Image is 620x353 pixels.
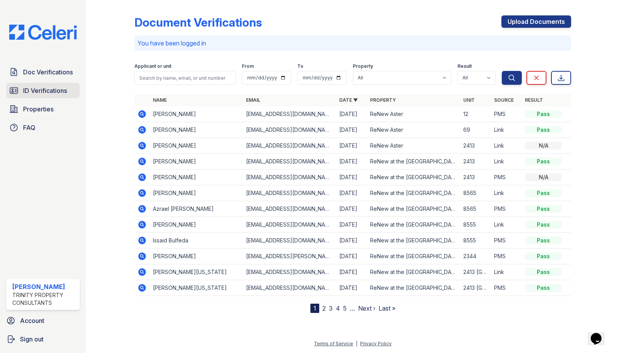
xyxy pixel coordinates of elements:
[243,217,336,233] td: [EMAIL_ADDRESS][DOMAIN_NAME]
[23,123,35,132] span: FAQ
[367,264,460,280] td: ReNew at the [GEOGRAPHIC_DATA]
[379,304,395,312] a: Last »
[525,126,562,134] div: Pass
[367,122,460,138] td: ReNew Aster
[460,217,491,233] td: 8555
[460,249,491,264] td: 2344
[525,97,543,103] a: Result
[460,280,491,296] td: 2413 [GEOGRAPHIC_DATA]
[243,138,336,154] td: [EMAIL_ADDRESS][DOMAIN_NAME]
[243,170,336,185] td: [EMAIL_ADDRESS][DOMAIN_NAME]
[367,154,460,170] td: ReNew at the [GEOGRAPHIC_DATA]
[23,86,67,95] span: ID Verifications
[525,221,562,229] div: Pass
[6,83,80,98] a: ID Verifications
[243,106,336,122] td: [EMAIL_ADDRESS][DOMAIN_NAME]
[525,142,562,150] div: N/A
[3,331,83,347] a: Sign out
[246,97,260,103] a: Email
[525,237,562,244] div: Pass
[367,280,460,296] td: ReNew at the [GEOGRAPHIC_DATA]
[329,304,333,312] a: 3
[150,122,243,138] td: [PERSON_NAME]
[336,233,367,249] td: [DATE]
[491,122,522,138] td: Link
[460,170,491,185] td: 2413
[150,233,243,249] td: Issaid Bulfeda
[525,189,562,197] div: Pass
[460,122,491,138] td: 69
[243,201,336,217] td: [EMAIL_ADDRESS][DOMAIN_NAME]
[150,154,243,170] td: [PERSON_NAME]
[6,101,80,117] a: Properties
[150,185,243,201] td: [PERSON_NAME]
[494,97,514,103] a: Source
[457,63,472,69] label: Result
[134,71,236,85] input: Search by name, email, or unit number
[460,185,491,201] td: 8565
[150,138,243,154] td: [PERSON_NAME]
[367,217,460,233] td: ReNew at the [GEOGRAPHIC_DATA]
[491,154,522,170] td: Link
[243,264,336,280] td: [EMAIL_ADDRESS][DOMAIN_NAME]
[491,280,522,296] td: PMS
[6,120,80,135] a: FAQ
[134,15,262,29] div: Document Verifications
[460,264,491,280] td: 2413 [GEOGRAPHIC_DATA]
[243,154,336,170] td: [EMAIL_ADDRESS][DOMAIN_NAME]
[150,264,243,280] td: [PERSON_NAME][US_STATE]
[491,233,522,249] td: PMS
[491,170,522,185] td: PMS
[137,39,568,48] p: You have been logged in
[460,233,491,249] td: 8555
[20,335,44,344] span: Sign out
[525,252,562,260] div: Pass
[12,291,77,307] div: Trinity Property Consultants
[242,63,254,69] label: From
[367,138,460,154] td: ReNew Aster
[322,304,326,312] a: 2
[336,201,367,217] td: [DATE]
[150,106,243,122] td: [PERSON_NAME]
[150,280,243,296] td: [PERSON_NAME][US_STATE]
[367,106,460,122] td: ReNew Aster
[491,106,522,122] td: PMS
[23,67,73,77] span: Doc Verifications
[525,268,562,276] div: Pass
[150,249,243,264] td: [PERSON_NAME]
[243,280,336,296] td: [EMAIL_ADDRESS][DOMAIN_NAME]
[525,173,562,181] div: N/A
[491,138,522,154] td: Link
[491,217,522,233] td: Link
[367,185,460,201] td: ReNew at the [GEOGRAPHIC_DATA]
[3,313,83,328] a: Account
[336,217,367,233] td: [DATE]
[150,170,243,185] td: [PERSON_NAME]
[336,170,367,185] td: [DATE]
[367,233,460,249] td: ReNew at the [GEOGRAPHIC_DATA]
[525,110,562,118] div: Pass
[336,249,367,264] td: [DATE]
[350,304,355,313] span: …
[314,341,353,346] a: Terms of Service
[525,205,562,213] div: Pass
[525,158,562,165] div: Pass
[460,138,491,154] td: 2413
[336,106,367,122] td: [DATE]
[356,341,357,346] div: |
[150,217,243,233] td: [PERSON_NAME]
[336,138,367,154] td: [DATE]
[501,15,571,28] a: Upload Documents
[243,185,336,201] td: [EMAIL_ADDRESS][DOMAIN_NAME]
[588,322,612,345] iframe: chat widget
[243,233,336,249] td: [EMAIL_ADDRESS][DOMAIN_NAME]
[491,249,522,264] td: PMS
[525,284,562,292] div: Pass
[310,304,319,313] div: 1
[336,122,367,138] td: [DATE]
[150,201,243,217] td: Azrael [PERSON_NAME]
[343,304,347,312] a: 5
[134,63,171,69] label: Applicant or unit
[336,280,367,296] td: [DATE]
